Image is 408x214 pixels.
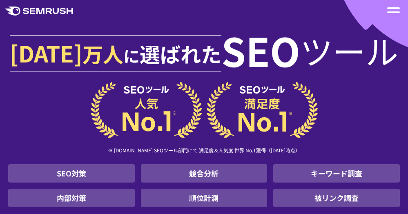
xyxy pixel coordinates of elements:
[141,164,268,183] li: 競合分析
[273,164,400,183] li: キーワード調査
[221,34,300,67] span: SEO
[8,164,135,183] li: SEO対策
[8,189,135,207] li: 内部対策
[300,34,398,67] span: ツール
[123,44,140,67] span: に
[8,138,400,164] div: ※ [DOMAIN_NAME] SEOツール部門にて 満足度＆人気度 世界 No.1獲得（[DATE]時点）
[273,189,400,207] li: 被リンク調査
[82,39,123,68] span: 万人
[141,189,268,207] li: 順位計測
[10,36,82,69] span: [DATE]
[140,39,221,68] span: 選ばれた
